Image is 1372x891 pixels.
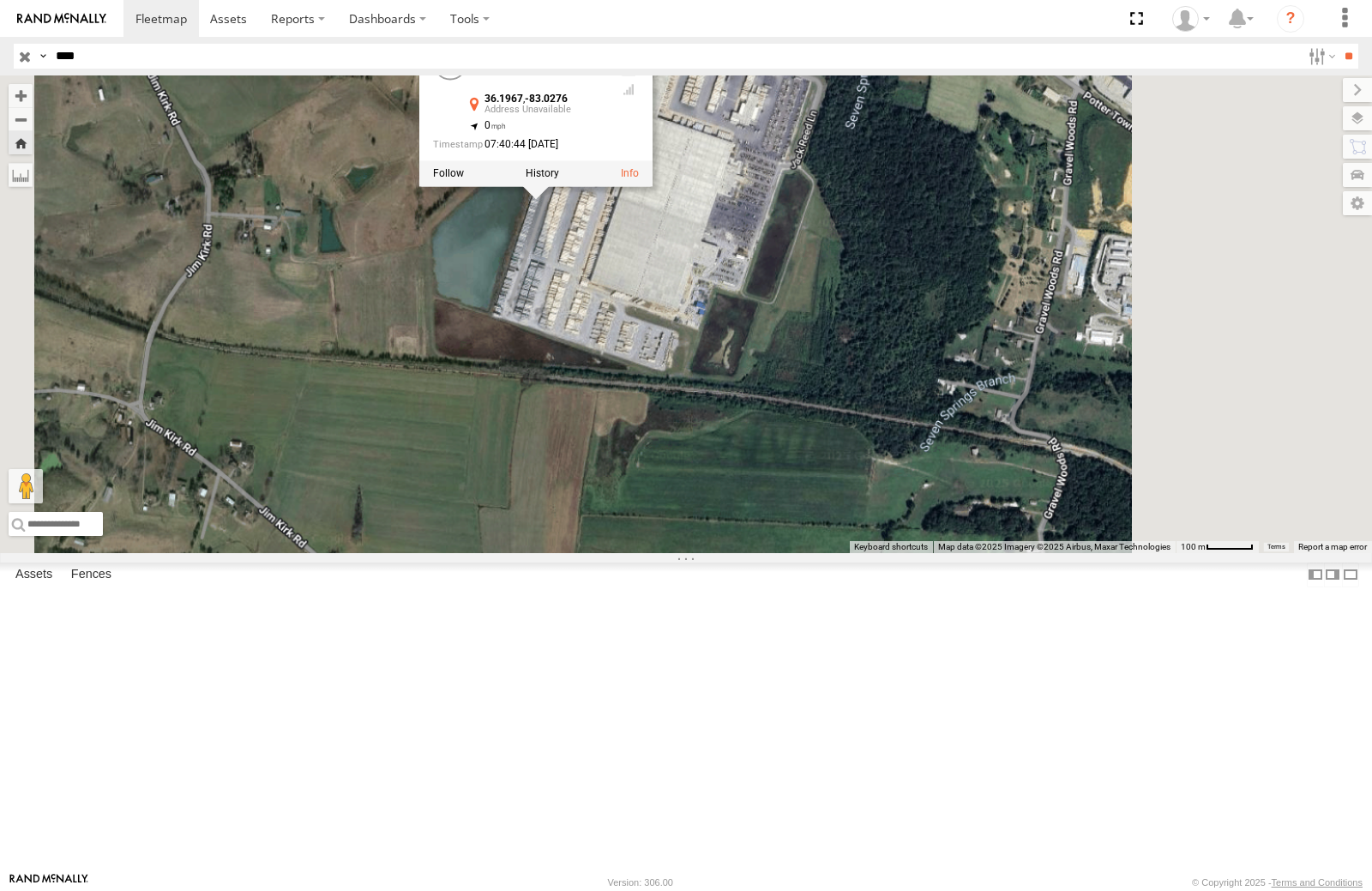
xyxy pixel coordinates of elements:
[1267,544,1285,551] a: Terms (opens in new tab)
[484,93,605,115] div: ,
[17,13,106,25] img: rand-logo.svg
[618,64,639,78] div: No battery health information received from this device.
[1181,542,1206,551] span: 100 m
[36,44,50,69] label: Search Query
[621,167,639,179] a: View Asset Details
[938,542,1170,551] span: Map data ©2025 Imagery ©2025 Airbus, Maxar Technologies
[484,93,523,105] strong: 36.1967
[9,163,33,187] label: Measure
[1166,6,1216,32] div: Jana Barrett
[1342,563,1359,587] label: Hide Summary Table
[1176,541,1259,553] button: Map Scale: 100 m per 52 pixels
[63,563,120,587] label: Fences
[1302,44,1339,69] label: Search Filter Options
[525,93,568,105] strong: -83.0276
[1307,563,1324,587] label: Dock Summary Table to the Left
[526,167,559,179] label: View Asset History
[1298,542,1367,551] a: Report a map error
[608,877,673,888] div: Version: 306.00
[9,107,33,131] button: Zoom out
[1324,563,1341,587] label: Dock Summary Table to the Right
[484,120,506,132] span: 0
[9,874,88,891] a: Visit our Website
[433,45,467,80] a: View Asset Details
[1272,877,1363,888] a: Terms and Conditions
[618,83,639,97] div: Last Event GSM Signal Strength
[1192,877,1363,888] div: © Copyright 2025 -
[433,139,605,150] div: Date/time of location update
[7,563,61,587] label: Assets
[433,167,464,179] label: Realtime tracking of Asset
[9,84,33,107] button: Zoom in
[1277,5,1304,33] i: ?
[9,131,33,154] button: Zoom Home
[9,469,43,503] button: Drag Pegman onto the map to open Street View
[854,541,928,553] button: Keyboard shortcuts
[1343,191,1372,215] label: Map Settings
